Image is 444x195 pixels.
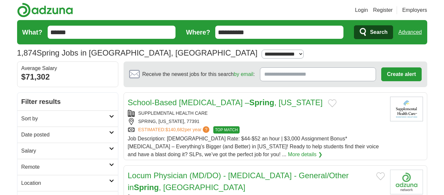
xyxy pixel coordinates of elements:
[398,26,422,39] a: Advanced
[21,71,114,83] div: $71,302
[203,126,209,133] span: ?
[381,67,421,81] button: Create alert
[249,98,274,107] strong: Spring
[402,6,427,14] a: Employers
[17,48,258,57] h1: Spring Jobs in [GEOGRAPHIC_DATA], [GEOGRAPHIC_DATA]
[17,175,118,191] a: Location
[328,99,337,107] button: Add to favorite jobs
[17,143,118,159] a: Salary
[138,110,208,116] a: SUPPLEMENTAL HEALTH CARE
[213,126,239,134] span: TOP MATCH
[17,3,73,17] img: Adzuna logo
[138,126,211,134] a: ESTIMATED:$140,682per year?
[22,27,42,37] label: What?
[134,183,159,192] strong: Spring
[128,171,349,192] a: Locum Physician (MD/DO) - [MEDICAL_DATA] - General/Other inSpring, [GEOGRAPHIC_DATA]
[142,70,255,78] span: Receive the newest jobs for this search :
[17,159,118,175] a: Remote
[21,179,109,187] h2: Location
[21,131,109,139] h2: Date posted
[17,93,118,110] h2: Filter results
[17,127,118,143] a: Date posted
[21,66,114,71] div: Average Salary
[370,26,387,39] span: Search
[376,172,385,180] button: Add to favorite jobs
[128,136,379,157] span: Job Description: [DEMOGRAPHIC_DATA] Rate: $44-$52 an hour | $3,000 Assignment Bonus* [MEDICAL_DAT...
[390,170,423,194] img: Company logo
[186,27,210,37] label: Where?
[128,118,385,125] div: SPRING, [US_STATE], 77391
[21,163,109,171] h2: Remote
[17,110,118,127] a: Sort by
[373,6,393,14] a: Register
[234,71,253,77] a: by email
[288,151,322,158] a: More details ❯
[17,47,37,59] span: 1,874
[21,147,109,155] h2: Salary
[128,98,323,107] a: School-Based [MEDICAL_DATA] –Spring, [US_STATE]
[165,127,184,132] span: $140,682
[390,97,423,121] img: Supplemental Health Care logo
[355,6,368,14] a: Login
[354,25,393,39] button: Search
[21,115,109,123] h2: Sort by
